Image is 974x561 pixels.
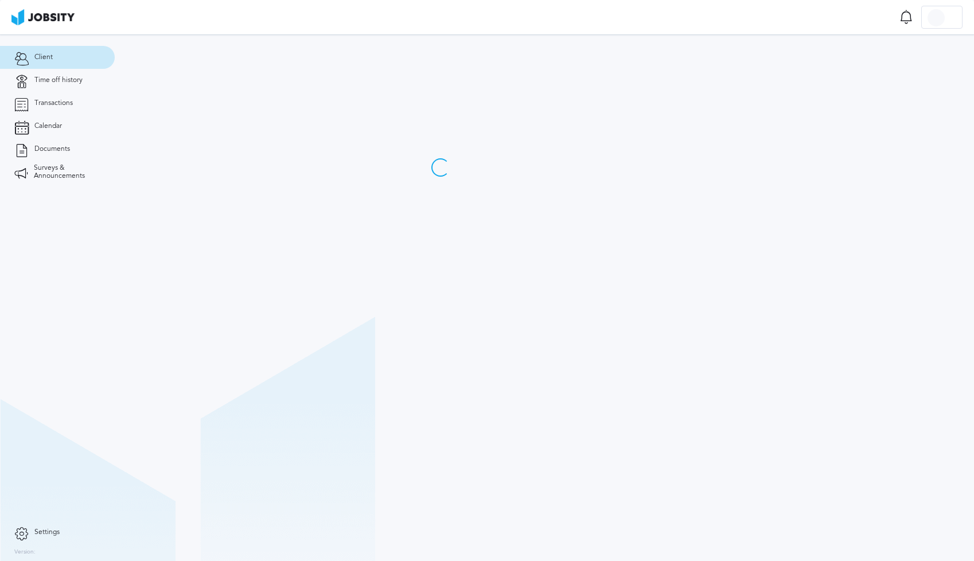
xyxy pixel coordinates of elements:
[11,9,75,25] img: ab4bad089aa723f57921c736e9817d99.png
[34,164,100,180] span: Surveys & Announcements
[34,99,73,107] span: Transactions
[34,76,83,84] span: Time off history
[34,53,53,61] span: Client
[34,145,70,153] span: Documents
[34,528,60,536] span: Settings
[34,122,62,130] span: Calendar
[14,549,36,556] label: Version:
